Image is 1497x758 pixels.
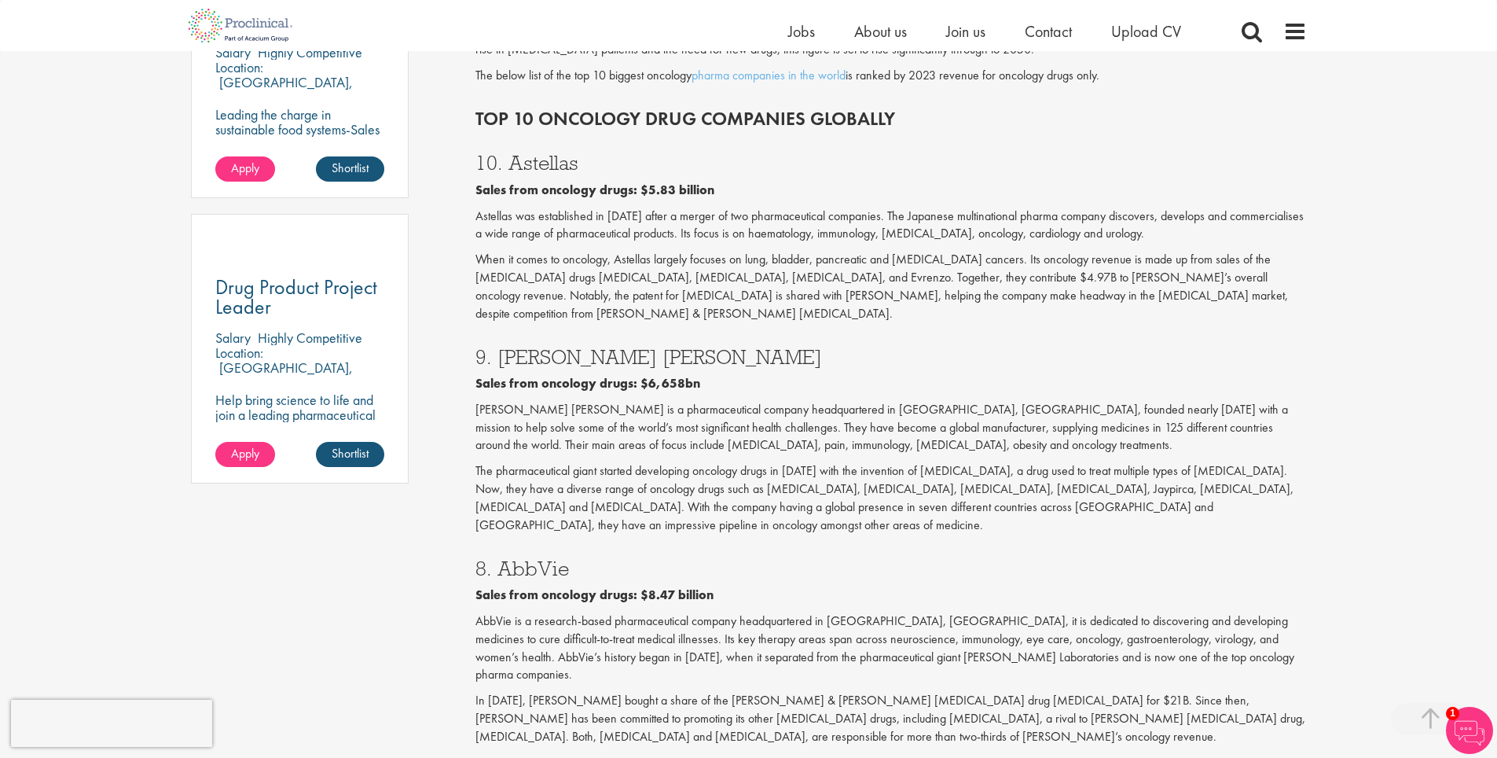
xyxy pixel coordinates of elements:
[215,359,353,392] p: [GEOGRAPHIC_DATA], [GEOGRAPHIC_DATA]
[946,21,985,42] a: Join us
[1446,707,1459,720] span: 1
[692,67,846,83] a: pharma companies in the world
[316,156,384,182] a: Shortlist
[475,347,1307,367] h3: 9. [PERSON_NAME] [PERSON_NAME]
[231,445,259,462] span: Apply
[854,21,907,42] a: About us
[316,442,384,467] a: Shortlist
[475,462,1307,534] p: The pharmaceutical giant started developing oncology drugs in [DATE] with the invention of [MEDIC...
[475,67,1307,85] p: The below list of the top 10 biggest oncology is ranked by 2023 revenue for oncology drugs only.
[1446,707,1493,754] img: Chatbot
[475,182,714,198] b: Sales from oncology drugs: $5.83 billion
[215,329,251,347] span: Salary
[215,73,353,106] p: [GEOGRAPHIC_DATA], [GEOGRAPHIC_DATA]
[475,401,1307,455] p: [PERSON_NAME] [PERSON_NAME] is a pharmaceutical company headquartered in [GEOGRAPHIC_DATA], [GEOG...
[215,442,275,467] a: Apply
[215,344,263,362] span: Location:
[1111,21,1181,42] a: Upload CV
[258,43,362,61] p: Highly Competitive
[11,700,212,747] iframe: reCAPTCHA
[215,58,263,76] span: Location:
[475,208,1307,244] p: Astellas was established in [DATE] after a merger of two pharmaceutical companies. The Japanese m...
[1025,21,1072,42] a: Contact
[215,392,385,482] p: Help bring science to life and join a leading pharmaceutical company to play a key role in delive...
[475,153,1307,173] h3: 10. Astellas
[788,21,815,42] a: Jobs
[475,251,1307,322] p: When it comes to oncology, Astellas largely focuses on lung, bladder, pancreatic and [MEDICAL_DAT...
[215,274,377,320] span: Drug Product Project Leader
[215,107,385,167] p: Leading the charge in sustainable food systems-Sales Managers turn customer success into global p...
[215,43,251,61] span: Salary
[215,156,275,182] a: Apply
[475,558,1307,579] h3: 8. AbbVie
[231,160,259,176] span: Apply
[215,278,385,317] a: Drug Product Project Leader
[475,613,1307,684] p: AbbVie is a research-based pharmaceutical company headquartered in [GEOGRAPHIC_DATA], [GEOGRAPHIC...
[258,329,362,347] p: Highly Competitive
[475,692,1307,746] p: In [DATE], [PERSON_NAME] bought a share of the [PERSON_NAME] & [PERSON_NAME] [MEDICAL_DATA] drug ...
[475,375,700,392] b: Sales from oncology drugs: $6,658bn
[475,587,714,603] b: Sales from oncology drugs: $8.47 billion
[475,109,1307,129] h2: Top 10 Oncology drug companies globally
